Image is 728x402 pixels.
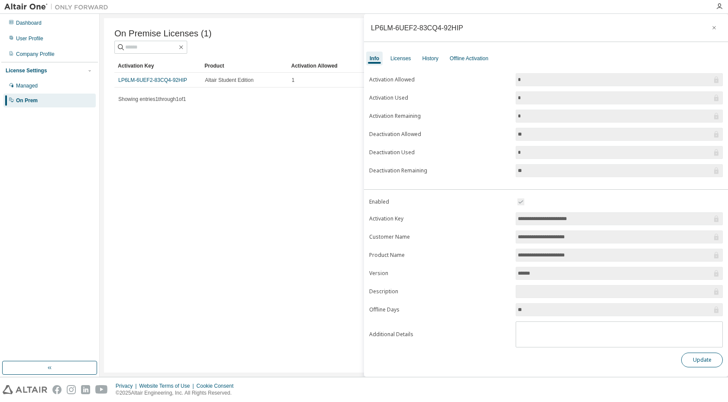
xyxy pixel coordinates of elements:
p: © 2025 Altair Engineering, Inc. All Rights Reserved. [116,389,239,397]
span: 1 [292,77,295,84]
div: Licenses [390,55,411,62]
img: Altair One [4,3,113,11]
div: History [422,55,438,62]
label: Activation Allowed [369,76,510,83]
label: Version [369,270,510,277]
div: License Settings [6,67,47,74]
label: Customer Name [369,233,510,240]
div: User Profile [16,35,43,42]
div: Activation Allowed [291,59,371,73]
img: instagram.svg [67,385,76,394]
img: facebook.svg [52,385,62,394]
label: Activation Key [369,215,510,222]
label: Deactivation Allowed [369,131,510,138]
div: Info [370,55,379,62]
a: LP6LM-6UEF2-83CQ4-92HIP [118,77,187,83]
label: Deactivation Remaining [369,167,510,174]
img: altair_logo.svg [3,385,47,394]
label: Activation Remaining [369,113,510,120]
label: Product Name [369,252,510,259]
div: Company Profile [16,51,55,58]
button: Update [681,353,723,367]
img: linkedin.svg [81,385,90,394]
label: Additional Details [369,331,510,338]
img: youtube.svg [95,385,108,394]
div: Privacy [116,383,139,389]
div: Dashboard [16,19,42,26]
div: Cookie Consent [196,383,238,389]
span: Showing entries 1 through 1 of 1 [118,96,186,102]
span: On Premise Licenses (1) [114,29,211,39]
div: Website Terms of Use [139,383,196,389]
label: Offline Days [369,306,510,313]
label: Deactivation Used [369,149,510,156]
div: Activation Key [118,59,198,73]
label: Enabled [369,198,510,205]
div: LP6LM-6UEF2-83CQ4-92HIP [371,24,463,31]
label: Activation Used [369,94,510,101]
div: On Prem [16,97,38,104]
span: Altair Student Edition [205,77,253,84]
div: Product [205,59,284,73]
div: Offline Activation [450,55,488,62]
label: Description [369,288,510,295]
div: Managed [16,82,38,89]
